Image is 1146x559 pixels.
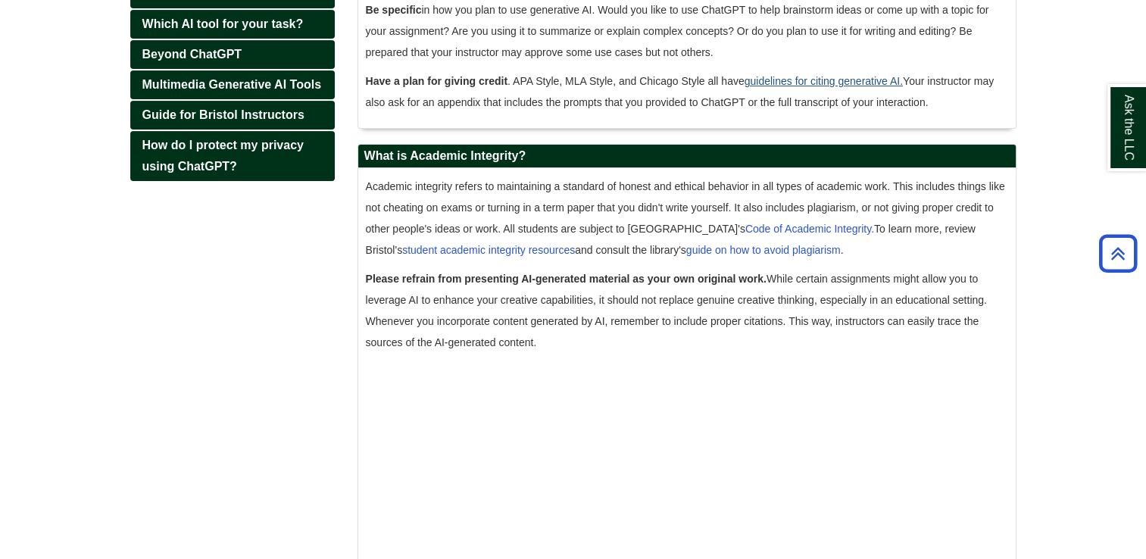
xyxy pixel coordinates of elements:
span: Which AI tool for your task? [142,17,304,30]
span: While certain assignments might allow you to leverage AI to enhance your creative capabilities, i... [366,273,987,348]
a: guide on how to avoid plagiarism [686,244,841,256]
a: How do I protect my privacy using ChatGPT? [130,131,335,181]
span: . APA Style, MLA Style, and Chicago Style all have Your instructor may also ask for an appendix t... [366,75,995,108]
strong: Have a plan for giving credit [366,75,508,87]
span: Beyond ChatGPT [142,48,242,61]
a: guidelines for citing generative AI. [745,75,903,87]
h2: What is Academic Integrity? [358,145,1016,168]
strong: Please refrain from presenting AI-generated material as your own original work. [366,273,767,285]
a: Back to Top [1094,243,1142,264]
span: Academic integrity refers to maintaining a standard of honest and ethical behavior in all types o... [366,180,1005,256]
span: Multimedia Generative AI Tools [142,78,322,91]
a: Code of Academic Integrity. [745,223,874,235]
a: student academic integrity resources [402,244,575,256]
a: Beyond ChatGPT [130,40,335,69]
span: in how you plan to use generative AI. Would you like to use ChatGPT to help brainstorm ideas or c... [366,4,989,58]
a: Which AI tool for your task? [130,10,335,39]
a: Multimedia Generative AI Tools [130,70,335,99]
strong: Be specific [366,4,422,16]
span: How do I protect my privacy using ChatGPT? [142,139,304,173]
a: Guide for Bristol Instructors [130,101,335,130]
span: Guide for Bristol Instructors [142,108,304,121]
iframe: Academic Integrity in Remote, Online, or In-Person Classes [366,361,782,550]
